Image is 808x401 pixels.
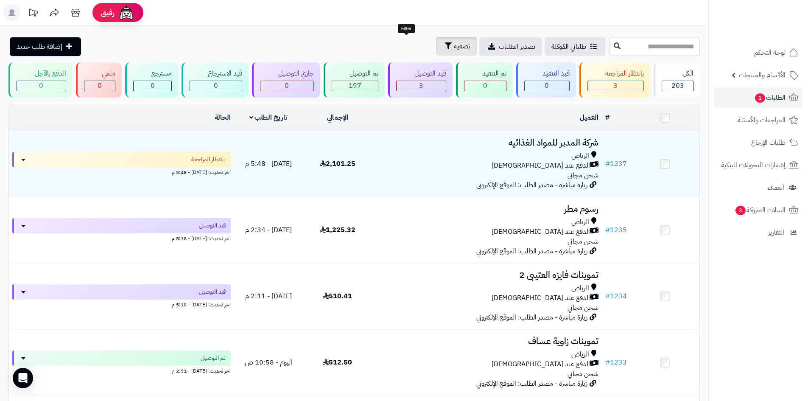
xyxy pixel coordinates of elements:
a: الحالة [215,112,231,123]
h3: شركة المدبر للمواد الغذائيه [375,138,598,148]
a: #1237 [605,159,627,169]
div: 197 [332,81,378,91]
a: إشعارات التحويلات البنكية [714,155,803,175]
div: 0 [84,81,115,91]
div: الدفع بالآجل [17,69,66,79]
span: تم التوصيل [201,354,226,362]
a: بانتظار المراجعة 3 [578,62,652,98]
div: اخر تحديث: [DATE] - 5:18 م [12,300,231,308]
div: جاري التوصيل [260,69,314,79]
span: 203 [671,81,684,91]
span: طلبات الإرجاع [751,137,786,149]
a: #1234 [605,291,627,301]
span: رفيق [101,8,115,18]
span: 1 [755,93,765,103]
div: 3 [397,81,446,91]
div: اخر تحديث: [DATE] - 5:18 م [12,233,231,242]
span: # [605,225,610,235]
div: ملغي [84,69,116,79]
div: تم التنفيذ [464,69,506,79]
a: الإجمالي [327,112,348,123]
a: ملغي 0 [74,62,124,98]
span: الرياض [571,350,589,359]
span: # [605,159,610,169]
a: تم التوصيل 197 [322,62,387,98]
span: زيارة مباشرة - مصدر الطلب: الموقع الإلكتروني [476,312,587,322]
a: تصدير الطلبات [479,37,542,56]
span: 0 [98,81,102,91]
span: المراجعات والأسئلة [738,114,786,126]
span: شحن مجاني [568,303,598,313]
span: الطلبات [754,92,786,104]
a: العميل [580,112,598,123]
span: 1,225.32 [320,225,355,235]
span: شحن مجاني [568,236,598,247]
div: قيد التوصيل [396,69,446,79]
a: إضافة طلب جديد [10,37,81,56]
span: لوحة التحكم [754,47,786,59]
span: الدفع عند [DEMOGRAPHIC_DATA] [492,227,590,237]
span: 0 [214,81,218,91]
h3: تموينات زاوية عساف [375,337,598,346]
span: العملاء [768,182,784,193]
span: # [605,357,610,367]
a: الطلبات1 [714,87,803,108]
span: 3 [735,206,746,215]
span: زيارة مباشرة - مصدر الطلب: الموقع الإلكتروني [476,379,587,389]
span: الرياض [571,151,589,161]
div: الكل [662,69,693,79]
span: السلات المتروكة [735,204,786,216]
span: الرياض [571,283,589,293]
span: 0 [483,81,487,91]
a: طلباتي المُوكلة [545,37,606,56]
span: تصفية [454,41,470,51]
span: [DATE] - 2:11 م [245,291,292,301]
div: قيد الاسترجاع [190,69,242,79]
div: Open Intercom Messenger [13,368,33,388]
span: الدفع عند [DEMOGRAPHIC_DATA] [492,293,590,303]
span: 0 [285,81,289,91]
div: 3 [588,81,644,91]
button: تصفية [436,37,477,56]
div: 0 [134,81,171,91]
span: الأقسام والمنتجات [739,69,786,81]
span: 0 [39,81,43,91]
a: جاري التوصيل 0 [250,62,322,98]
span: تصدير الطلبات [499,42,535,52]
div: اخر تحديث: [DATE] - 2:51 م [12,366,231,375]
a: #1235 [605,225,627,235]
span: 3 [419,81,423,91]
span: 510.41 [323,291,352,301]
span: التقارير [768,227,784,238]
span: [DATE] - 5:48 م [245,159,292,169]
a: العملاء [714,177,803,198]
img: logo-2.png [750,24,800,42]
span: طلباتي المُوكلة [551,42,586,52]
div: 0 [17,81,66,91]
span: شحن مجاني [568,369,598,379]
span: الدفع عند [DEMOGRAPHIC_DATA] [492,161,590,171]
span: شحن مجاني [568,170,598,180]
span: [DATE] - 2:34 م [245,225,292,235]
span: الدفع عند [DEMOGRAPHIC_DATA] [492,359,590,369]
span: زيارة مباشرة - مصدر الطلب: الموقع الإلكتروني [476,180,587,190]
div: تم التوصيل [332,69,379,79]
a: لوحة التحكم [714,42,803,63]
a: التقارير [714,222,803,243]
span: الرياض [571,217,589,227]
span: إشعارات التحويلات البنكية [721,159,786,171]
a: تم التنفيذ 0 [454,62,514,98]
span: إضافة طلب جديد [17,42,62,52]
a: طلبات الإرجاع [714,132,803,153]
div: مسترجع [133,69,172,79]
h3: رسوم مطر [375,204,598,214]
span: اليوم - 10:58 ص [245,357,292,367]
div: Filter [398,24,415,34]
div: اخر تحديث: [DATE] - 5:48 م [12,167,231,176]
span: زيارة مباشرة - مصدر الطلب: الموقع الإلكتروني [476,246,587,256]
span: # [605,291,610,301]
a: قيد التنفيذ 0 [514,62,578,98]
div: 0 [190,81,242,91]
a: # [605,112,609,123]
a: المراجعات والأسئلة [714,110,803,130]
